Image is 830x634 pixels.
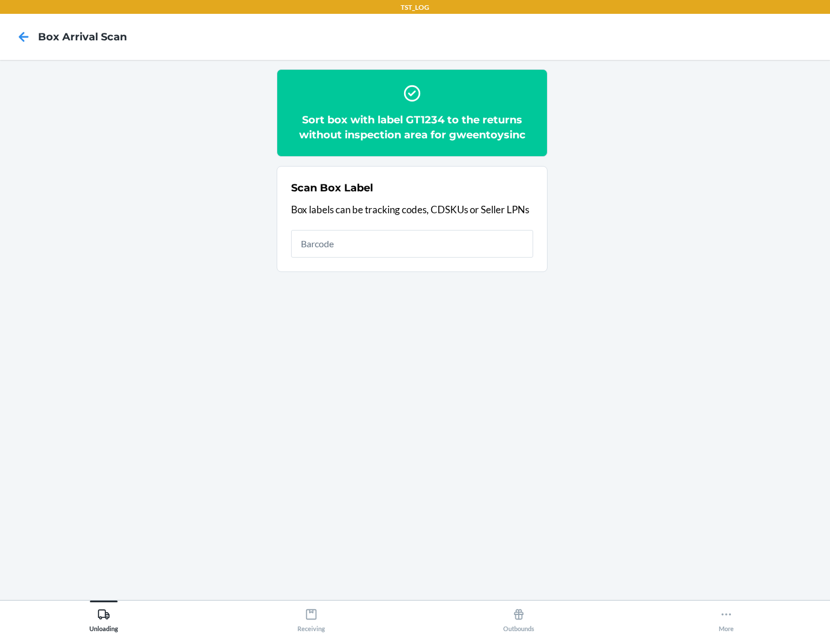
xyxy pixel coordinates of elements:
h2: Scan Box Label [291,180,373,195]
button: Receiving [207,601,415,632]
div: More [719,603,734,632]
h4: Box Arrival Scan [38,29,127,44]
button: Outbounds [415,601,622,632]
button: More [622,601,830,632]
input: Barcode [291,230,533,258]
div: Receiving [297,603,325,632]
p: TST_LOG [401,2,429,13]
div: Outbounds [503,603,534,632]
div: Unloading [89,603,118,632]
h2: Sort box with label GT1234 to the returns without inspection area for gweentoysinc [291,112,533,142]
p: Box labels can be tracking codes, CDSKUs or Seller LPNs [291,202,533,217]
